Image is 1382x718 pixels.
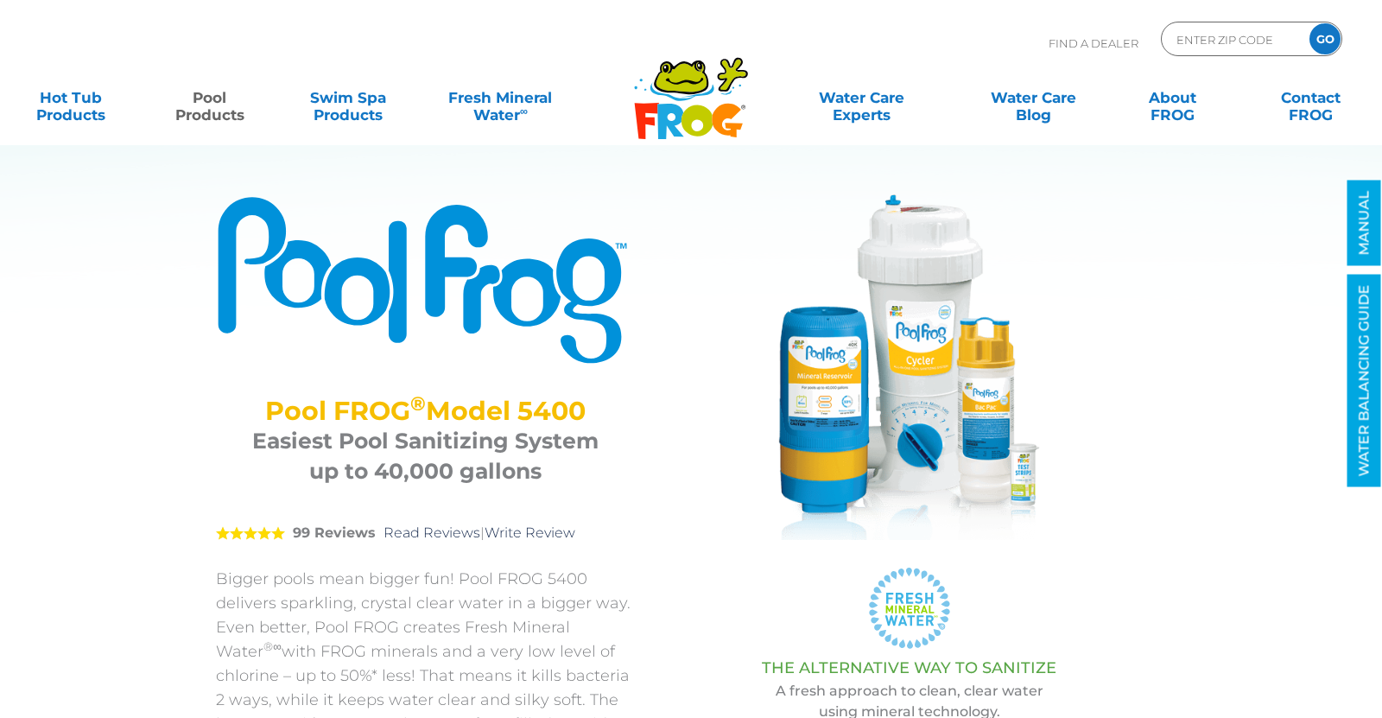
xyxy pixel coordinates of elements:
[293,524,376,541] strong: 99 Reviews
[384,524,480,541] a: Read Reviews
[216,194,635,365] img: Product Logo
[737,194,1082,540] img: Pool FROG 5400 System with chemicals and strips
[155,80,263,115] a: PoolProducts
[17,80,125,115] a: Hot TubProducts
[1049,22,1138,65] p: Find A Dealer
[485,524,575,541] a: Write Review
[216,499,635,567] div: |
[678,659,1140,677] h3: THE ALTERNATIVE WAY TO SANITIZE
[433,80,567,115] a: Fresh MineralWater∞
[410,391,426,416] sup: ®
[1119,80,1227,115] a: AboutFROG
[1347,275,1381,487] a: WATER BALANCING GUIDE
[216,526,285,540] span: 5
[295,80,403,115] a: Swim SpaProducts
[1309,23,1341,54] input: GO
[774,80,949,115] a: Water CareExperts
[624,35,758,140] img: Frog Products Logo
[1347,181,1381,266] a: MANUAL
[238,426,613,486] h3: Easiest Pool Sanitizing System up to 40,000 gallons
[263,639,282,653] sup: ®∞
[238,396,613,426] h2: Pool FROG Model 5400
[1257,80,1365,115] a: ContactFROG
[979,80,1087,115] a: Water CareBlog
[520,105,528,118] sup: ∞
